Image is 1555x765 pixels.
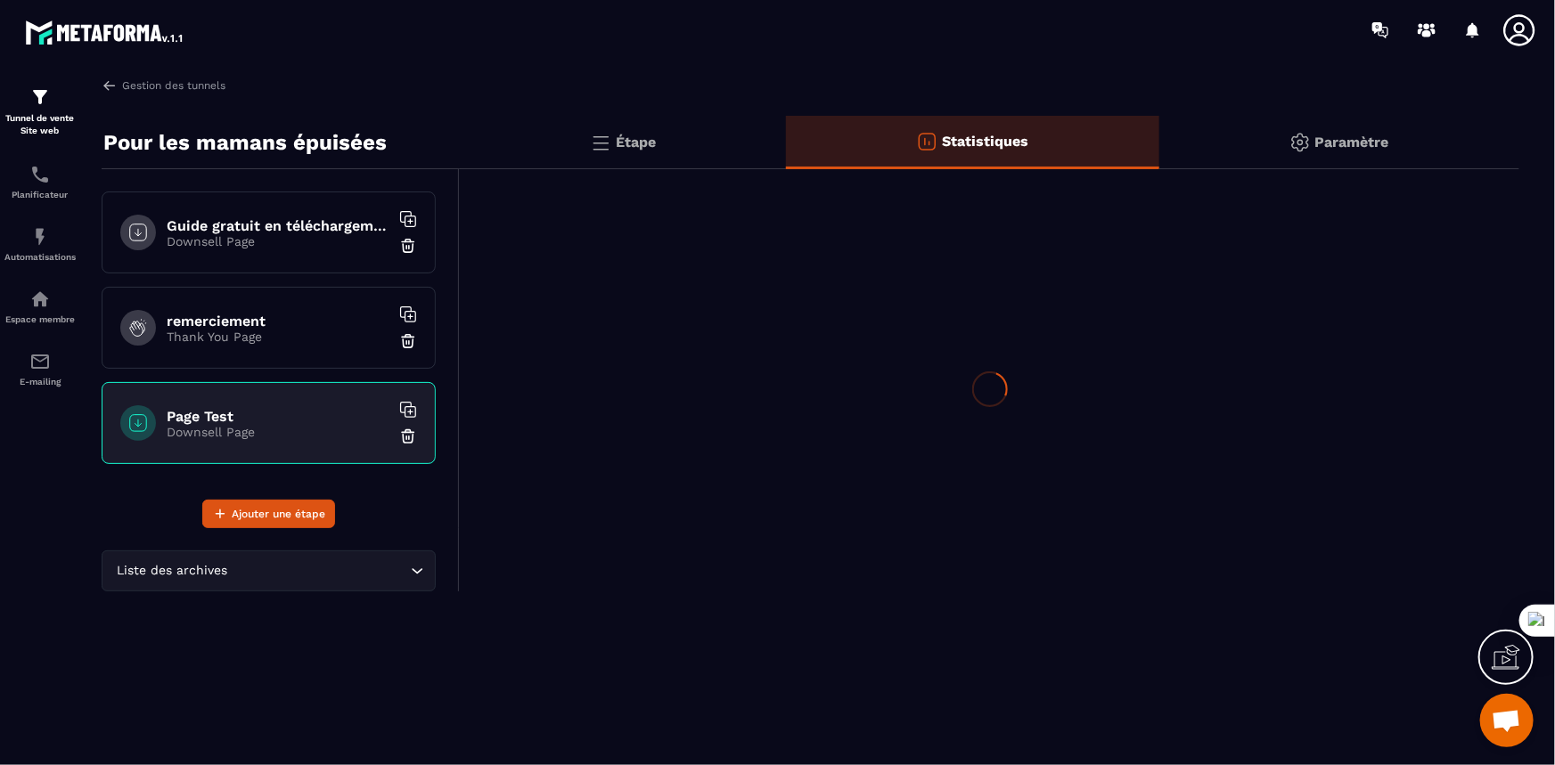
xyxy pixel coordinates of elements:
img: automations [29,226,51,248]
p: E-mailing [4,377,76,387]
p: Paramètre [1315,134,1389,151]
button: Ajouter une étape [202,500,335,528]
a: emailemailE-mailing [4,338,76,400]
p: Automatisations [4,252,76,262]
img: logo [25,16,185,48]
p: Downsell Page [167,234,389,248]
div: Ouvrir le chat [1480,694,1534,747]
input: Search for option [232,561,406,581]
p: Statistiques [942,133,1028,150]
p: Étape [616,134,656,151]
a: automationsautomationsEspace membre [4,275,76,338]
img: formation [29,86,51,108]
p: Planificateur [4,190,76,199]
h6: remerciement [167,313,389,330]
div: Search for option [102,550,436,591]
img: trash [399,332,417,350]
a: Gestion des tunnels [102,77,225,94]
a: schedulerschedulerPlanificateur [4,151,76,213]
p: Thank You Page [167,330,389,344]
a: automationsautomationsAutomatisations [4,213,76,275]
h6: Guide gratuit en téléchargement [167,217,389,234]
img: email [29,351,51,372]
p: Downsell Page [167,425,389,439]
img: trash [399,237,417,255]
img: bars.0d591741.svg [590,132,611,153]
img: setting-gr.5f69749f.svg [1289,132,1311,153]
a: formationformationTunnel de vente Site web [4,73,76,151]
img: scheduler [29,164,51,185]
p: Pour les mamans épuisées [103,125,387,160]
img: trash [399,427,417,445]
p: Tunnel de vente Site web [4,112,76,137]
img: automations [29,289,51,310]
h6: Page Test [167,408,389,425]
p: Espace membre [4,314,76,324]
span: Ajouter une étape [232,505,325,523]
img: stats-o.f719a939.svg [916,131,937,152]
span: Liste des archives [113,561,232,581]
img: arrow [102,77,118,94]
